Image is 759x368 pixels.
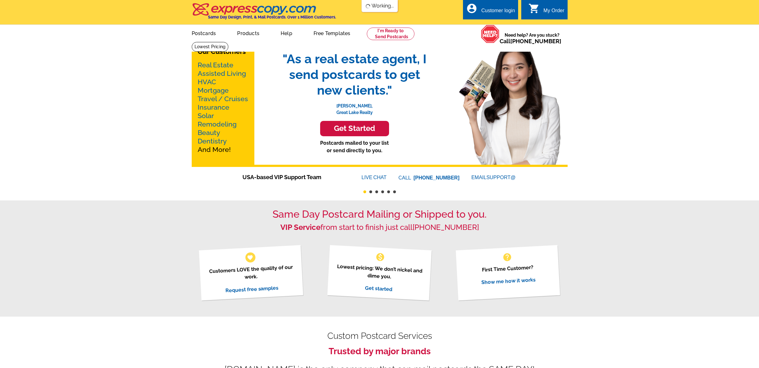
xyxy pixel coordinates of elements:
[375,252,385,262] span: monetization_on
[198,112,214,120] a: Solar
[481,277,536,285] a: Show me how it works
[369,190,372,193] button: 2 of 6
[328,124,381,133] h3: Get Started
[361,175,387,180] a: LIVECHAT
[466,7,515,15] a: account_circle Customer login
[198,70,246,77] a: Assisted Living
[502,252,512,262] span: help
[242,173,343,181] span: USA-based VIP Support Team
[381,190,384,193] button: 4 of 6
[198,61,233,69] a: Real Estate
[464,262,552,275] p: First Time Customer?
[227,25,269,40] a: Products
[304,25,361,40] a: Free Templates
[398,174,412,182] font: CALL
[192,346,568,357] h3: Trusted by major brands
[276,121,433,136] a: Get Started
[192,332,568,340] h2: Custom Postcard Services
[192,223,568,232] h2: from start to finish just call
[500,38,561,44] span: Call
[361,174,373,181] font: LIVE
[363,190,366,193] button: 1 of 6
[413,175,460,180] a: [PHONE_NUMBER]
[198,95,248,103] a: Travel / Cruises
[466,3,477,14] i: account_circle
[198,137,227,145] a: Dentistry
[387,190,390,193] button: 5 of 6
[365,4,370,9] img: loading...
[365,285,392,292] a: Get started
[207,263,295,283] p: Customers LOVE the quality of our work.
[471,175,517,180] a: EMAILSUPPORT@
[543,8,564,17] div: My Order
[271,25,302,40] a: Help
[510,38,561,44] a: [PHONE_NUMBER]
[280,223,320,232] strong: VIP Service
[486,174,517,181] font: SUPPORT@
[247,254,253,261] span: favorite
[225,285,279,293] a: Request free samples
[276,51,433,98] span: "As a real estate agent, I send postcards to get new clients."
[276,98,433,116] p: [PERSON_NAME], Great Lake Realty
[198,78,216,86] a: HVAC
[500,32,564,44] span: Need help? Are you stuck?
[335,262,424,282] p: Lowest pricing: We don’t nickel and dime you.
[192,8,336,19] a: Same Day Design, Print, & Mail Postcards. Over 1 Million Customers.
[182,25,226,40] a: Postcards
[481,8,515,17] div: Customer login
[192,208,568,220] h1: Same Day Postcard Mailing or Shipped to you.
[198,61,248,154] p: And More!
[375,190,378,193] button: 3 of 6
[528,7,564,15] a: shopping_cart My Order
[198,86,229,94] a: Mortgage
[528,3,540,14] i: shopping_cart
[198,103,229,111] a: Insurance
[276,139,433,154] p: Postcards mailed to your list or send directly to you.
[413,223,479,232] a: [PHONE_NUMBER]
[208,15,336,19] h4: Same Day Design, Print, & Mail Postcards. Over 1 Million Customers.
[198,129,220,137] a: Beauty
[481,25,500,43] img: help
[198,120,237,128] a: Remodeling
[393,190,396,193] button: 6 of 6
